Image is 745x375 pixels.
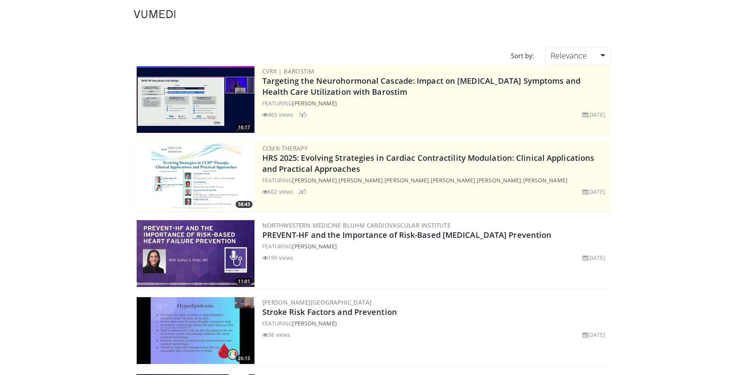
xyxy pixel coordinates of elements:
a: [PERSON_NAME] [523,176,567,184]
a: CCM® Therapy [262,144,308,152]
a: Targeting the Neurohormonal Cascade: Impact on [MEDICAL_DATA] Symptoms and Health Care Utilizatio... [262,75,580,97]
span: 16:17 [236,124,253,131]
img: 5ba3ecc2-0c51-4ce5-a212-f5cfe248cdc4.300x170_q85_crop-smart_upscale.jpg [137,220,254,287]
a: [PERSON_NAME] [292,243,337,250]
a: [PERSON_NAME] [292,176,337,184]
img: 3f694bbe-f46e-4e2a-ab7b-fff0935bbb6c.300x170_q85_crop-smart_upscale.jpg [137,143,254,210]
li: 2 [298,187,306,196]
a: [PERSON_NAME] [477,176,521,184]
li: [DATE] [582,110,606,119]
span: 26:15 [236,355,253,362]
li: [DATE] [582,254,606,262]
a: [PERSON_NAME] [292,320,337,327]
li: 602 views [262,187,294,196]
a: [PERSON_NAME] [384,176,429,184]
a: Stroke Risk Factors and Prevention [262,307,397,317]
span: Relevance [551,50,587,61]
div: FEATURING , , , , , [262,176,609,184]
a: [PERSON_NAME] [431,176,475,184]
a: HRS 2025: Evolving Strategies in Cardiac Contractility Modulation: Clinical Applications and Prac... [262,153,595,174]
div: FEATURING [262,99,609,107]
a: CVRx | Barostim [262,67,315,75]
li: 465 views [262,110,294,119]
a: Relevance [545,47,610,64]
li: 38 views [262,331,291,339]
li: 1 [298,110,306,119]
a: 58:43 [137,143,254,210]
a: Northwestern Medicine Bluhm Cardiovascular Institute [262,221,451,229]
a: [PERSON_NAME] [339,176,383,184]
span: 11:01 [236,278,253,285]
a: 16:17 [137,66,254,133]
li: [DATE] [582,331,606,339]
li: [DATE] [582,187,606,196]
img: VuMedi Logo [134,10,176,18]
a: PREVENT-HF and the Importance of Risk-Based [MEDICAL_DATA] Prevention [262,230,552,240]
img: 927e402d-90a9-4a26-95c8-706c5b35678f.300x170_q85_crop-smart_upscale.jpg [137,297,254,364]
div: FEATURING [262,242,609,250]
a: [PERSON_NAME][GEOGRAPHIC_DATA] [262,298,372,306]
li: 199 views [262,254,294,262]
a: 26:15 [137,297,254,364]
div: FEATURING [262,319,609,327]
div: Sort by: [505,47,540,64]
span: 58:43 [236,201,253,208]
a: 11:01 [137,220,254,287]
img: f3314642-f119-4bcb-83d2-db4b1a91d31e.300x170_q85_crop-smart_upscale.jpg [137,66,254,133]
a: [PERSON_NAME] [292,99,337,107]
